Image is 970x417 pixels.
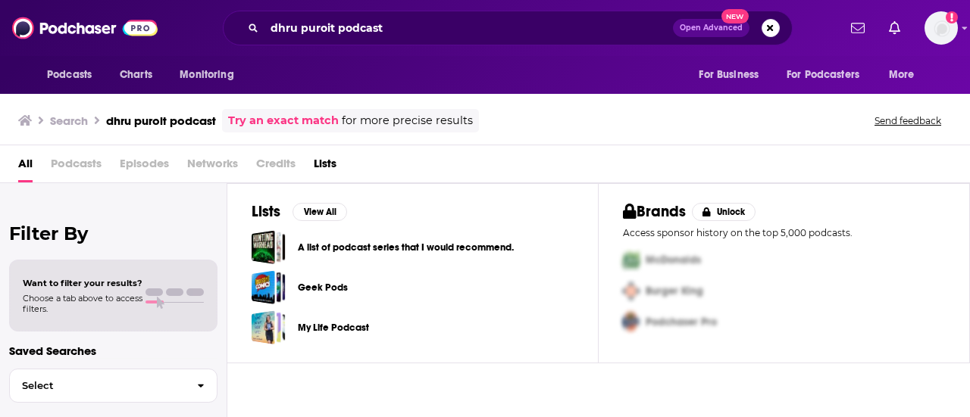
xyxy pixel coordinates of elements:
[688,61,778,89] button: open menu
[787,64,859,86] span: For Podcasters
[298,319,369,336] a: My Life Podcast
[314,151,336,182] a: Lists
[252,230,286,264] a: A list of podcast series that I would recommend.
[298,239,514,256] a: A list of podcast series that I would recommend.
[699,64,759,86] span: For Business
[110,61,161,89] a: Charts
[617,307,646,338] img: Third Pro Logo
[9,369,217,403] button: Select
[692,203,756,221] button: Unlock
[252,202,280,221] h2: Lists
[617,244,646,275] img: First Pro Logo
[342,112,473,129] span: for more precise results
[878,61,934,89] button: open menu
[646,316,717,328] span: Podchaser Pro
[883,15,906,41] a: Show notifications dropdown
[51,151,102,182] span: Podcasts
[50,114,88,128] h3: Search
[18,151,33,182] a: All
[252,202,347,221] a: ListsView All
[646,254,701,266] span: McDonalds
[925,11,958,45] button: Show profile menu
[9,344,217,358] p: Saved Searches
[23,293,142,314] span: Choose a tab above to access filters.
[252,270,286,304] a: Geek Pods
[925,11,958,45] img: User Profile
[889,64,915,86] span: More
[680,24,743,32] span: Open Advanced
[646,285,703,297] span: Burger King
[120,151,169,182] span: Episodes
[845,15,871,41] a: Show notifications dropdown
[623,202,686,221] h2: Brands
[187,151,238,182] span: Networks
[721,9,749,23] span: New
[298,279,348,296] a: Geek Pods
[252,310,286,344] a: My Life Podcast
[925,11,958,45] span: Logged in as lilifeinberg
[673,19,749,37] button: Open AdvancedNew
[946,11,958,23] svg: Add a profile image
[617,275,646,307] img: Second Pro Logo
[223,11,793,45] div: Search podcasts, credits, & more...
[256,151,296,182] span: Credits
[106,114,216,128] h3: dhru puroit podcast
[228,112,339,129] a: Try an exact match
[169,61,253,89] button: open menu
[120,64,152,86] span: Charts
[623,227,945,238] p: Access sponsor history on the top 5,000 podcasts.
[264,16,673,40] input: Search podcasts, credits, & more...
[293,203,347,221] button: View All
[47,64,92,86] span: Podcasts
[23,278,142,288] span: Want to filter your results?
[12,14,158,42] img: Podchaser - Follow, Share and Rate Podcasts
[10,381,185,391] span: Select
[777,61,881,89] button: open menu
[870,114,946,127] button: Send feedback
[36,61,111,89] button: open menu
[9,223,217,244] h2: Filter By
[180,64,233,86] span: Monitoring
